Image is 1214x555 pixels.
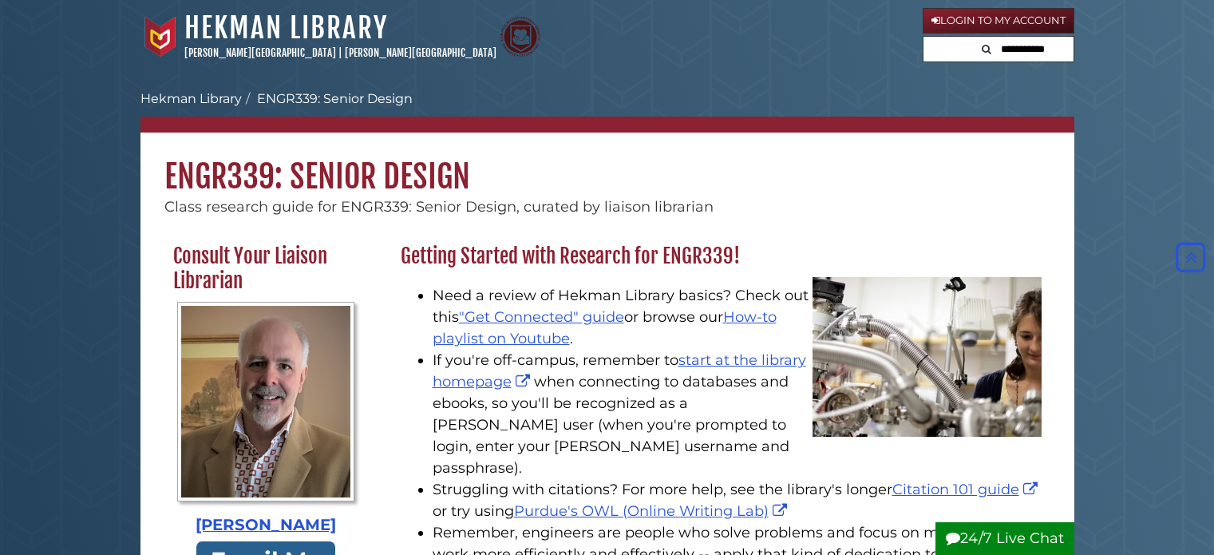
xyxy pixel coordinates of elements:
[433,479,1042,522] li: Struggling with citations? For more help, see the library's longer or try using
[982,44,991,54] i: Search
[977,37,996,58] button: Search
[173,513,359,537] div: [PERSON_NAME]
[459,308,624,326] a: "Get Connected" guide
[140,133,1074,196] h1: ENGR339: Senior Design
[184,46,336,59] a: [PERSON_NAME][GEOGRAPHIC_DATA]
[338,46,342,59] span: |
[140,91,242,106] a: Hekman Library
[165,244,367,294] h2: Consult Your Liaison Librarian
[433,350,1042,479] li: If you're off-campus, remember to when connecting to databases and ebooks, so you'll be recognize...
[177,302,354,501] img: Profile Photo
[184,10,388,46] a: Hekman Library
[892,481,1042,498] a: Citation 101 guide
[257,91,413,106] a: ENGR339: Senior Design
[433,351,806,390] a: start at the library homepage
[140,89,1074,133] nav: breadcrumb
[923,8,1074,34] a: Login to My Account
[433,285,1042,350] li: Need a review of Hekman Library basics? Check out this or browse our .
[173,302,359,537] a: Profile Photo [PERSON_NAME]
[500,17,540,57] img: Calvin Theological Seminary
[345,46,496,59] a: [PERSON_NAME][GEOGRAPHIC_DATA]
[164,198,714,216] span: Class research guide for ENGR339: Senior Design, curated by liaison librarian
[140,17,180,57] img: Calvin University
[393,244,1050,269] h2: Getting Started with Research for ENGR339!
[935,522,1074,555] button: 24/7 Live Chat
[514,502,791,520] a: Purdue's OWL (Online Writing Lab)
[1172,248,1210,266] a: Back to Top
[433,308,777,347] a: How-to playlist on Youtube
